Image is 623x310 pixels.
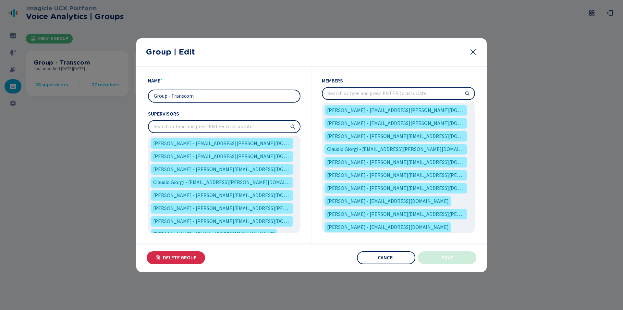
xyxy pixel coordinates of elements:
svg: trash-fill [155,255,160,260]
span: [PERSON_NAME] - [PERSON_NAME][EMAIL_ADDRESS][PERSON_NAME][DOMAIN_NAME] [153,205,291,212]
div: Federica Giovenzana - federica.giovenzana@widiba.it [324,222,451,232]
span: [PERSON_NAME] - [EMAIL_ADDRESS][PERSON_NAME][DOMAIN_NAME] [153,153,291,160]
div: Enrico Maria Fascina - enricomaria.fascina@widiba.it [151,216,293,227]
div: Fabiana Rubano - fabiana.rubano@transcom.com [324,209,467,219]
span: [PERSON_NAME] - [PERSON_NAME][EMAIL_ADDRESS][DOMAIN_NAME] [153,166,291,173]
span: Name [148,77,160,84]
div: Aurora La Torre - aurora.latorre@widiba.it [324,105,467,116]
div: Emma Perri - emma.perri@transcom.com [151,203,293,214]
span: Claudio Giorgi - [EMAIL_ADDRESS][PERSON_NAME][DOMAIN_NAME] [153,179,291,186]
span: [PERSON_NAME] - [EMAIL_ADDRESS][PERSON_NAME][DOMAIN_NAME] [327,106,465,114]
span: Cancel [378,255,395,260]
span: [PERSON_NAME] - [PERSON_NAME][EMAIL_ADDRESS][PERSON_NAME][DOMAIN_NAME] [327,171,465,179]
input: Search or type and press ENTER to associate... [323,88,474,99]
div: Ciro Avventurato - ciro.avventurato@widiba.it [151,164,293,175]
input: Search or type and press ENTER to associate... [149,121,300,132]
span: Delete Group [163,255,197,260]
button: Delete Group [147,251,205,264]
span: [PERSON_NAME] - [EMAIL_ADDRESS][PERSON_NAME][DOMAIN_NAME] [327,119,465,127]
span: [PERSON_NAME] - [PERSON_NAME][EMAIL_ADDRESS][PERSON_NAME][DOMAIN_NAME] [327,210,465,218]
div: Cinzia Russo - cinzia.russo@widiba.it [324,118,467,129]
span: Claudio Giorgi - [EMAIL_ADDRESS][PERSON_NAME][DOMAIN_NAME] [327,145,465,153]
div: Elena Carnio - elena.carnio@widiba.it [324,157,467,167]
div: Ermete Morleo - ermete.morleo@transcom.com [324,196,451,206]
span: [PERSON_NAME] - [PERSON_NAME][EMAIL_ADDRESS][DOMAIN_NAME] [327,184,465,192]
svg: search [465,91,470,96]
svg: search [290,124,295,129]
div: Ermete Morleo - ermete.morleo@transcom.com [151,229,277,240]
svg: close [469,48,477,56]
span: [PERSON_NAME] - [PERSON_NAME][EMAIL_ADDRESS][DOMAIN_NAME] [327,158,465,166]
div: Elena Carnio - elena.carnio@widiba.it [151,190,293,201]
span: [PERSON_NAME] - [EMAIL_ADDRESS][DOMAIN_NAME] [327,223,449,231]
span: [PERSON_NAME] - [EMAIL_ADDRESS][PERSON_NAME][DOMAIN_NAME] [153,140,291,147]
button: Cancel [357,251,415,264]
input: Type the group name... [149,90,300,102]
span: [PERSON_NAME] - [EMAIL_ADDRESS][DOMAIN_NAME] [153,230,275,238]
span: [PERSON_NAME] - [EMAIL_ADDRESS][DOMAIN_NAME] [327,197,449,205]
button: Save [418,251,476,264]
div: Emma Perri - emma.perri@transcom.com [324,170,467,180]
div: Enrico Maria Fascina - enricomaria.fascina@widiba.it [324,183,467,193]
span: Save [442,255,453,260]
span: Supervisors [148,110,300,118]
div: Cinzia Russo - cinzia.russo@widiba.it [151,151,293,162]
div: Claudio Giorgi - claudio.giorgi@widiba.it [151,177,293,188]
span: [PERSON_NAME] - [PERSON_NAME][EMAIL_ADDRESS][DOMAIN_NAME] [153,217,291,225]
div: Ciro Avventurato - ciro.avventurato@widiba.it [324,131,467,142]
span: [PERSON_NAME] - [PERSON_NAME][EMAIL_ADDRESS][DOMAIN_NAME] [327,132,465,140]
span: [PERSON_NAME] - [PERSON_NAME][EMAIL_ADDRESS][DOMAIN_NAME] [153,192,291,199]
div: Aurora La Torre - aurora.latorre@widiba.it [151,138,293,149]
span: Members [322,77,475,84]
div: Claudio Giorgi - claudio.giorgi@widiba.it [324,144,467,155]
h2: Group | Edit [146,47,464,56]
